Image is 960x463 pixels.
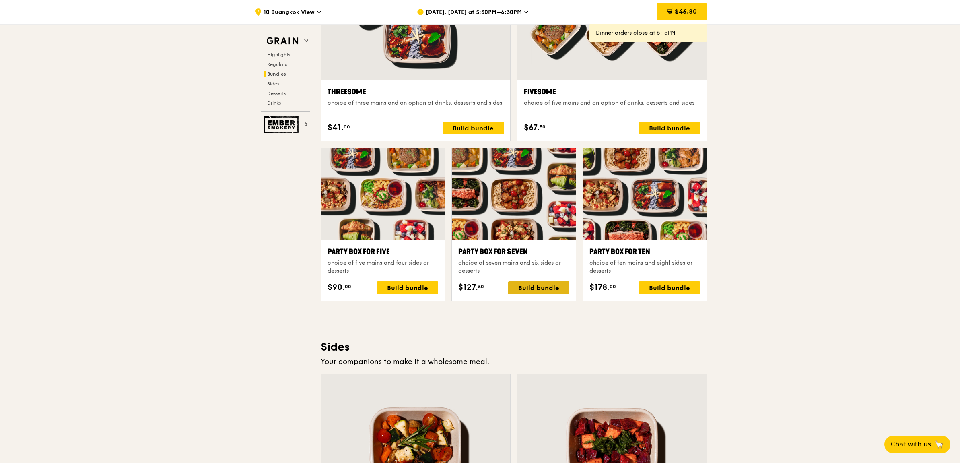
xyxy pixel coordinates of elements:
img: Ember Smokery web logo [264,116,301,133]
div: Build bundle [508,281,569,294]
button: Chat with us🦙 [884,436,950,453]
span: 00 [610,283,616,290]
div: Build bundle [377,281,438,294]
span: [DATE], [DATE] at 5:30PM–6:30PM [426,8,522,17]
div: choice of seven mains and six sides or desserts [458,259,569,275]
span: 🦙 [934,440,944,449]
div: Your companions to make it a wholesome meal. [321,356,707,367]
div: choice of five mains and four sides or desserts [328,259,438,275]
div: choice of five mains and an option of drinks, desserts and sides [524,99,700,107]
div: Fivesome [524,86,700,97]
div: Build bundle [443,122,504,134]
span: 50 [478,283,484,290]
span: 00 [345,283,351,290]
img: Grain web logo [264,34,301,48]
span: $67. [524,122,540,134]
span: Desserts [267,91,286,96]
div: Build bundle [639,281,700,294]
span: Bundles [267,71,286,77]
span: Highlights [267,52,290,58]
span: Sides [267,81,279,87]
span: $41. [328,122,344,134]
span: Chat with us [891,440,931,449]
h3: Sides [321,340,707,354]
span: 10 Buangkok View [264,8,315,17]
span: $46.80 [675,8,697,15]
span: Drinks [267,100,281,106]
span: Regulars [267,62,287,67]
span: 50 [540,124,546,130]
div: Dinner orders close at 6:15PM [596,29,700,37]
div: choice of three mains and an option of drinks, desserts and sides [328,99,504,107]
div: Threesome [328,86,504,97]
div: Party Box for Seven [458,246,569,257]
div: choice of ten mains and eight sides or desserts [589,259,700,275]
span: $127. [458,281,478,294]
div: Party Box for Five [328,246,438,257]
span: $178. [589,281,610,294]
span: $90. [328,281,345,294]
div: Party Box for Ten [589,246,700,257]
span: 00 [344,124,350,130]
div: Build bundle [639,122,700,134]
